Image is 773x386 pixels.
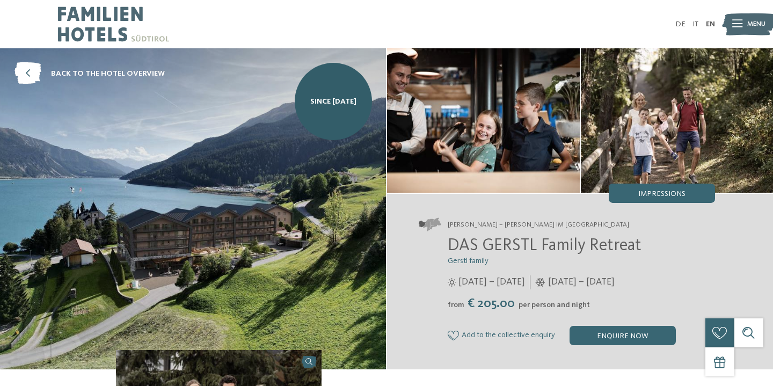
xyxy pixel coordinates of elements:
[448,257,488,265] span: Gerstl family
[535,278,545,287] i: Opening times in winter
[692,20,698,28] a: IT
[448,301,464,309] span: from
[51,68,165,79] span: back to the hotel overview
[519,301,590,309] span: per person and night
[747,19,765,29] span: Menu
[458,275,525,289] span: [DATE] – [DATE]
[706,20,715,28] a: EN
[448,220,629,230] span: [PERSON_NAME] – [PERSON_NAME] im [GEOGRAPHIC_DATA]
[310,96,356,107] span: SINCE [DATE]
[465,297,517,310] span: € 205.00
[570,326,676,345] div: enquire now
[448,278,456,287] i: Opening times in summer
[675,20,686,28] a: DE
[387,48,580,193] img: Regenerating stay at family hotel in Val Venosta/Vinschgau
[548,275,615,289] span: [DATE] – [DATE]
[14,63,165,85] a: back to the hotel overview
[462,331,555,340] span: Add to the collective enquiry
[448,237,641,254] span: DAS GERSTL Family Retreat
[638,190,686,198] span: Impressions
